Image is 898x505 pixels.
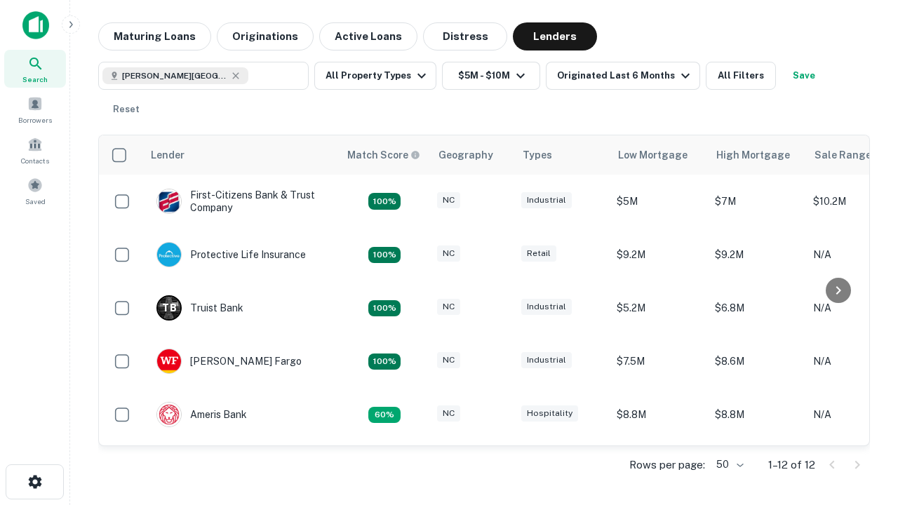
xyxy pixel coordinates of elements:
div: NC [437,245,460,262]
img: picture [157,243,181,267]
div: Types [523,147,552,163]
button: Distress [423,22,507,50]
img: picture [157,349,181,373]
div: NC [437,405,460,422]
div: 50 [711,454,746,475]
button: Lenders [513,22,597,50]
div: Retail [521,245,556,262]
div: Matching Properties: 3, hasApolloMatch: undefined [368,300,401,317]
td: $7.5M [610,335,708,388]
p: T B [162,301,176,316]
div: Matching Properties: 2, hasApolloMatch: undefined [368,247,401,264]
span: Borrowers [18,114,52,126]
img: capitalize-icon.png [22,11,49,39]
th: Types [514,135,610,175]
a: Contacts [4,131,66,169]
td: $7M [708,175,806,228]
button: Save your search to get updates of matches that match your search criteria. [782,62,826,90]
div: Truist Bank [156,295,243,321]
td: $5M [610,175,708,228]
div: High Mortgage [716,147,790,163]
h6: Match Score [347,147,417,163]
td: $8.6M [708,335,806,388]
div: Hospitality [521,405,578,422]
td: $9.2M [708,441,806,494]
div: Low Mortgage [618,147,688,163]
button: Reset [104,95,149,123]
th: Capitalize uses an advanced AI algorithm to match your search with the best lender. The match sco... [339,135,430,175]
a: Borrowers [4,90,66,128]
div: [PERSON_NAME] Fargo [156,349,302,374]
button: Maturing Loans [98,22,211,50]
p: 1–12 of 12 [768,457,815,473]
td: $9.2M [610,441,708,494]
img: picture [157,189,181,213]
div: Lender [151,147,185,163]
div: Geography [438,147,493,163]
span: Contacts [21,155,49,166]
th: Geography [430,135,514,175]
div: NC [437,192,460,208]
button: Originations [217,22,314,50]
div: Protective Life Insurance [156,242,306,267]
div: First-citizens Bank & Trust Company [156,189,325,214]
span: Search [22,74,48,85]
button: $5M - $10M [442,62,540,90]
td: $9.2M [610,228,708,281]
th: Low Mortgage [610,135,708,175]
button: All Property Types [314,62,436,90]
div: Industrial [521,192,572,208]
a: Saved [4,172,66,210]
div: NC [437,299,460,315]
button: Originated Last 6 Months [546,62,700,90]
iframe: Chat Widget [828,393,898,460]
td: $8.8M [610,388,708,441]
div: Industrial [521,352,572,368]
td: $6.8M [708,281,806,335]
span: [PERSON_NAME][GEOGRAPHIC_DATA], [GEOGRAPHIC_DATA] [122,69,227,82]
div: Ameris Bank [156,402,247,427]
button: All Filters [706,62,776,90]
span: Saved [25,196,46,207]
td: $9.2M [708,228,806,281]
div: Matching Properties: 2, hasApolloMatch: undefined [368,353,401,370]
p: Rows per page: [629,457,705,473]
button: Active Loans [319,22,417,50]
img: picture [157,403,181,426]
div: Matching Properties: 1, hasApolloMatch: undefined [368,407,401,424]
a: Search [4,50,66,88]
th: High Mortgage [708,135,806,175]
div: Matching Properties: 2, hasApolloMatch: undefined [368,193,401,210]
div: Industrial [521,299,572,315]
div: Sale Range [815,147,871,163]
td: $5.2M [610,281,708,335]
div: NC [437,352,460,368]
div: Originated Last 6 Months [557,67,694,84]
th: Lender [142,135,339,175]
td: $8.8M [708,388,806,441]
div: Capitalize uses an advanced AI algorithm to match your search with the best lender. The match sco... [347,147,420,163]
